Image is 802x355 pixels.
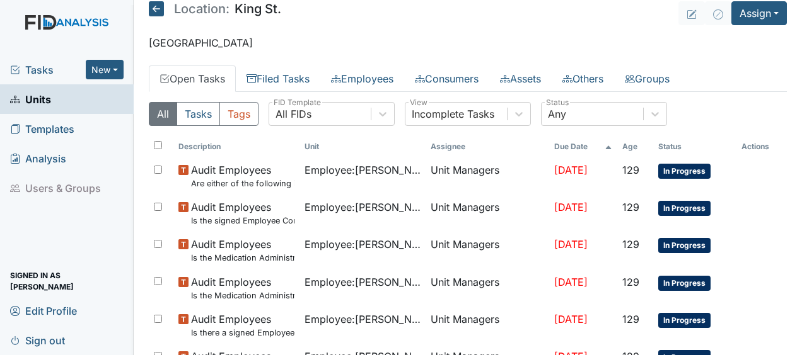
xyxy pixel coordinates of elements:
[412,106,494,121] div: Incomplete Tasks
[549,136,617,157] th: Toggle SortBy
[177,102,220,126] button: Tasks
[614,65,680,92] a: Groups
[658,201,711,216] span: In Progress
[191,290,294,301] small: Is the Medication Administration Test and 2 observation checklist (hire after 10/07) found in the...
[191,237,294,264] span: Audit Employees Is the Medication Administration certificate found in the file?
[554,238,588,251] span: [DATE]
[305,162,421,177] span: Employee : [PERSON_NAME]
[149,65,236,92] a: Open Tasks
[426,157,549,194] td: Unit Managers
[191,312,294,339] span: Audit Employees Is there a signed Employee Job Description in the file for the employee's current...
[149,102,259,126] div: Type filter
[236,65,320,92] a: Filed Tasks
[191,200,294,227] span: Audit Employees Is the signed Employee Confidentiality Agreement in the file (HIPPA)?
[554,276,588,288] span: [DATE]
[653,136,736,157] th: Toggle SortBy
[736,136,787,157] th: Actions
[191,327,294,339] small: Is there a signed Employee Job Description in the file for the employee's current position?
[731,1,787,25] button: Assign
[149,102,177,126] button: All
[426,194,549,232] td: Unit Managers
[622,164,639,176] span: 129
[10,271,124,291] span: Signed in as [PERSON_NAME]
[154,141,162,149] input: Toggle All Rows Selected
[10,301,77,320] span: Edit Profile
[191,252,294,264] small: Is the Medication Administration certificate found in the file?
[191,215,294,227] small: Is the signed Employee Confidentiality Agreement in the file (HIPPA)?
[305,312,421,327] span: Employee : [PERSON_NAME], Uniququa
[174,3,230,15] span: Location:
[554,313,588,325] span: [DATE]
[149,1,281,16] h5: King St.
[554,164,588,176] span: [DATE]
[622,238,639,251] span: 129
[426,307,549,344] td: Unit Managers
[10,149,66,168] span: Analysis
[622,276,639,288] span: 129
[173,136,299,157] th: Toggle SortBy
[191,162,294,189] span: Audit Employees Are either of the following in the file? "Consumer Report Release Forms" and the ...
[622,201,639,213] span: 129
[658,238,711,253] span: In Progress
[86,60,124,79] button: New
[426,232,549,269] td: Unit Managers
[305,237,421,252] span: Employee : [PERSON_NAME], Uniququa
[10,330,65,350] span: Sign out
[10,89,51,109] span: Units
[305,274,421,290] span: Employee : [PERSON_NAME], Uniququa
[191,177,294,189] small: Are either of the following in the file? "Consumer Report Release Forms" and the "MVR Disclosure ...
[10,119,74,138] span: Templates
[548,106,566,121] div: Any
[658,276,711,291] span: In Progress
[320,65,404,92] a: Employees
[622,313,639,325] span: 129
[489,65,552,92] a: Assets
[617,136,653,157] th: Toggle SortBy
[149,35,787,50] p: [GEOGRAPHIC_DATA]
[219,102,259,126] button: Tags
[299,136,426,157] th: Toggle SortBy
[658,164,711,179] span: In Progress
[305,200,421,215] span: Employee : [PERSON_NAME]
[554,201,588,213] span: [DATE]
[426,269,549,307] td: Unit Managers
[658,313,711,328] span: In Progress
[426,136,549,157] th: Assignee
[552,65,614,92] a: Others
[10,62,86,77] a: Tasks
[276,106,311,121] div: All FIDs
[191,274,294,301] span: Audit Employees Is the Medication Administration Test and 2 observation checklist (hire after 10/...
[404,65,489,92] a: Consumers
